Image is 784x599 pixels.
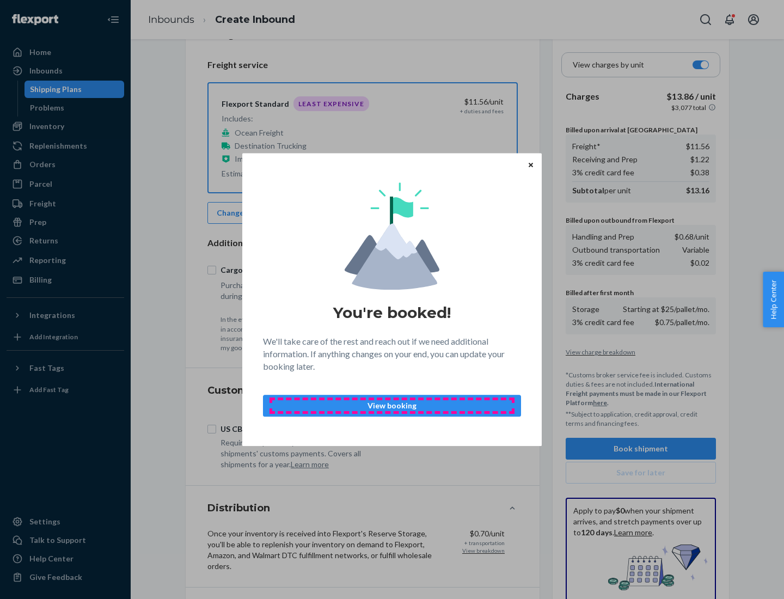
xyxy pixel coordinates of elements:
img: svg+xml,%3Csvg%20viewBox%3D%220%200%20174%20197%22%20fill%3D%22none%22%20xmlns%3D%22http%3A%2F%2F... [345,182,439,290]
button: Close [525,158,536,170]
button: View booking [263,395,521,417]
p: View booking [272,400,512,411]
h1: You're booked! [333,303,451,322]
p: We'll take care of the rest and reach out if we need additional information. If anything changes ... [263,335,521,373]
